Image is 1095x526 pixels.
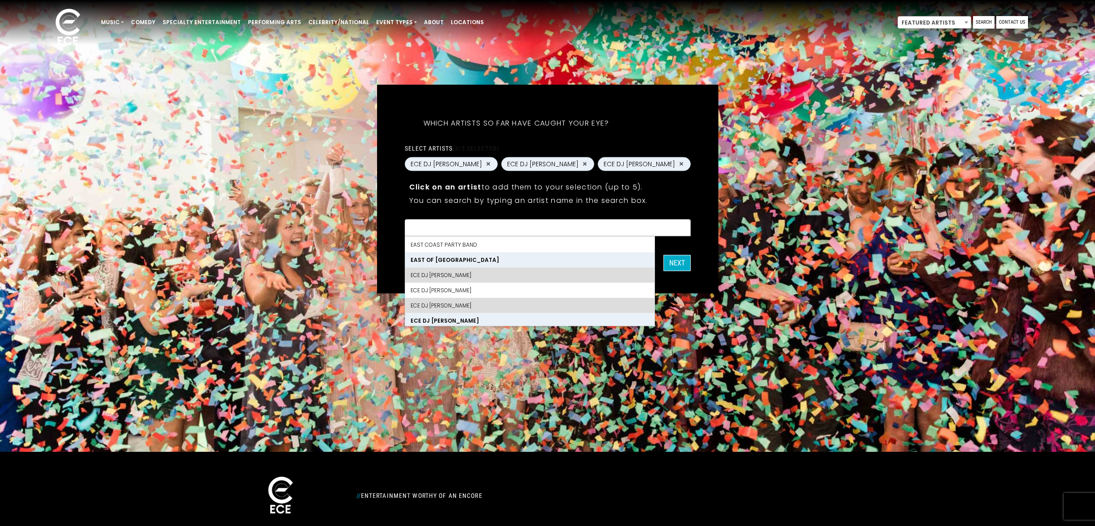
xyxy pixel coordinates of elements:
[405,107,628,139] h5: Which artists so far have caught your eye?
[898,16,971,29] span: Featured Artists
[604,159,675,168] span: ECE DJ [PERSON_NAME]
[357,492,361,499] span: //
[447,15,487,30] a: Locations
[420,15,447,30] a: About
[411,225,662,233] textarea: Search
[46,6,90,50] img: ece_new_logo_whitev2-1.png
[127,15,159,30] a: Comedy
[409,194,686,206] p: You can search by typing an artist name in the search box.
[405,252,654,267] li: East of [GEOGRAPHIC_DATA]
[678,160,685,168] button: Remove ECE DJ KEVIN CONKLIN
[898,17,971,29] span: Featured Artists
[159,15,244,30] a: Specialty Entertainment
[305,15,373,30] a: Celebrity/National
[507,159,579,168] span: ECE DJ [PERSON_NAME]
[663,255,691,271] button: Next
[996,16,1028,29] a: Contact Us
[411,159,482,168] span: ECE DJ [PERSON_NAME]
[405,313,654,328] li: ECE DJ [PERSON_NAME]
[244,15,305,30] a: Performing Arts
[405,144,499,152] label: Select artists
[97,15,127,30] a: Music
[405,298,654,313] li: ECE DJ [PERSON_NAME]
[258,474,303,518] img: ece_new_logo_whitev2-1.png
[581,160,588,168] button: Remove ECE DJ KEN MARKOVITS
[409,181,686,192] p: to add them to your selection (up to 5).
[409,181,482,192] strong: Click on an artist
[405,282,654,298] li: ECE DJ [PERSON_NAME]
[485,160,492,168] button: Remove ECE DJ BEN FELTON
[405,237,654,252] li: East Coast Party Band
[351,488,646,503] div: Entertainment Worthy of an Encore
[973,16,994,29] a: Search
[453,144,499,151] span: (3/5 selected)
[373,15,420,30] a: Event Types
[405,267,654,282] li: ECE DJ [PERSON_NAME]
